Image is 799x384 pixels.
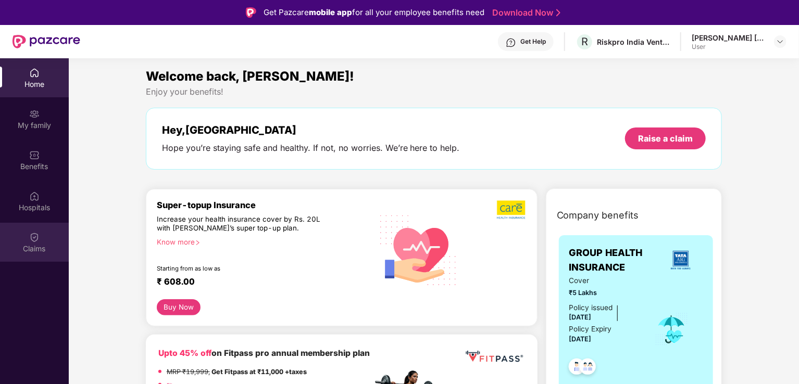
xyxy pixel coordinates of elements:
[575,355,601,381] img: svg+xml;base64,PHN2ZyB4bWxucz0iaHR0cDovL3d3dy53My5vcmcvMjAwMC9zdmciIHdpZHRoPSI0OC45MTUiIGhlaWdodD...
[157,200,372,210] div: Super-topup Insurance
[157,215,328,234] div: Increase your health insurance cover by Rs. 20L with [PERSON_NAME]’s super top-up plan.
[29,191,40,201] img: svg+xml;base64,PHN2ZyBpZD0iSG9zcGl0YWxzIiB4bWxucz0iaHR0cDovL3d3dy53My5vcmcvMjAwMC9zdmciIHdpZHRoPS...
[29,68,40,78] img: svg+xml;base64,PHN2ZyBpZD0iSG9tZSIgeG1sbnM9Imh0dHA6Ly93d3cudzMub3JnLzIwMDAvc3ZnIiB3aWR0aD0iMjAiIG...
[157,299,201,315] button: Buy Now
[581,35,588,48] span: R
[195,240,201,246] span: right
[211,368,307,376] strong: Get Fitpass at ₹11,000 +taxes
[162,143,460,153] div: Hope you’re staying safe and healthy. If not, no worries. We’re here to help.
[309,7,352,17] strong: mobile app
[372,202,465,297] img: svg+xml;base64,PHN2ZyB4bWxucz0iaHR0cDovL3d3dy53My5vcmcvMjAwMC9zdmciIHhtbG5zOnhsaW5rPSJodHRwOi8vd3...
[520,37,546,46] div: Get Help
[167,368,210,376] del: MRP ₹19,999,
[158,348,370,358] b: on Fitpass pro annual membership plan
[667,246,695,274] img: insurerLogo
[146,86,722,97] div: Enjoy your benefits!
[162,124,460,136] div: Hey, [GEOGRAPHIC_DATA]
[246,7,256,18] img: Logo
[157,265,328,272] div: Starting from as low as
[569,275,641,286] span: Cover
[157,238,366,245] div: Know more
[638,133,693,144] div: Raise a claim
[564,355,590,381] img: svg+xml;base64,PHN2ZyB4bWxucz0iaHR0cDovL3d3dy53My5vcmcvMjAwMC9zdmciIHdpZHRoPSI0OC45NDMiIGhlaWdodD...
[29,232,40,242] img: svg+xml;base64,PHN2ZyBpZD0iQ2xhaW0iIHhtbG5zPSJodHRwOi8vd3d3LnczLm9yZy8yMDAwL3N2ZyIgd2lkdGg9IjIwIi...
[692,43,765,51] div: User
[569,313,592,321] span: [DATE]
[569,302,613,313] div: Policy issued
[557,208,639,223] span: Company benefits
[556,7,560,18] img: Stroke
[692,33,765,43] div: [PERSON_NAME] [PERSON_NAME]
[464,347,525,366] img: fppp.png
[569,246,659,275] span: GROUP HEALTH INSURANCE
[157,276,362,289] div: ₹ 608.00
[158,348,211,358] b: Upto 45% off
[13,35,80,48] img: New Pazcare Logo
[776,37,784,46] img: svg+xml;base64,PHN2ZyBpZD0iRHJvcGRvd24tMzJ4MzIiIHhtbG5zPSJodHRwOi8vd3d3LnczLm9yZy8yMDAwL3N2ZyIgd2...
[497,200,527,220] img: b5dec4f62d2307b9de63beb79f102df3.png
[29,150,40,160] img: svg+xml;base64,PHN2ZyBpZD0iQmVuZWZpdHMiIHhtbG5zPSJodHRwOi8vd3d3LnczLm9yZy8yMDAwL3N2ZyIgd2lkdGg9Ij...
[264,6,484,19] div: Get Pazcare for all your employee benefits need
[655,312,689,347] img: icon
[569,324,612,335] div: Policy Expiry
[506,37,516,48] img: svg+xml;base64,PHN2ZyBpZD0iSGVscC0zMngzMiIgeG1sbnM9Imh0dHA6Ly93d3cudzMub3JnLzIwMDAvc3ZnIiB3aWR0aD...
[569,288,641,298] span: ₹5 Lakhs
[29,109,40,119] img: svg+xml;base64,PHN2ZyB3aWR0aD0iMjAiIGhlaWdodD0iMjAiIHZpZXdCb3g9IjAgMCAyMCAyMCIgZmlsbD0ibm9uZSIgeG...
[492,7,557,18] a: Download Now
[597,37,670,47] div: Riskpro India Ventures Private Limited
[569,335,592,343] span: [DATE]
[146,69,354,84] span: Welcome back, [PERSON_NAME]!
